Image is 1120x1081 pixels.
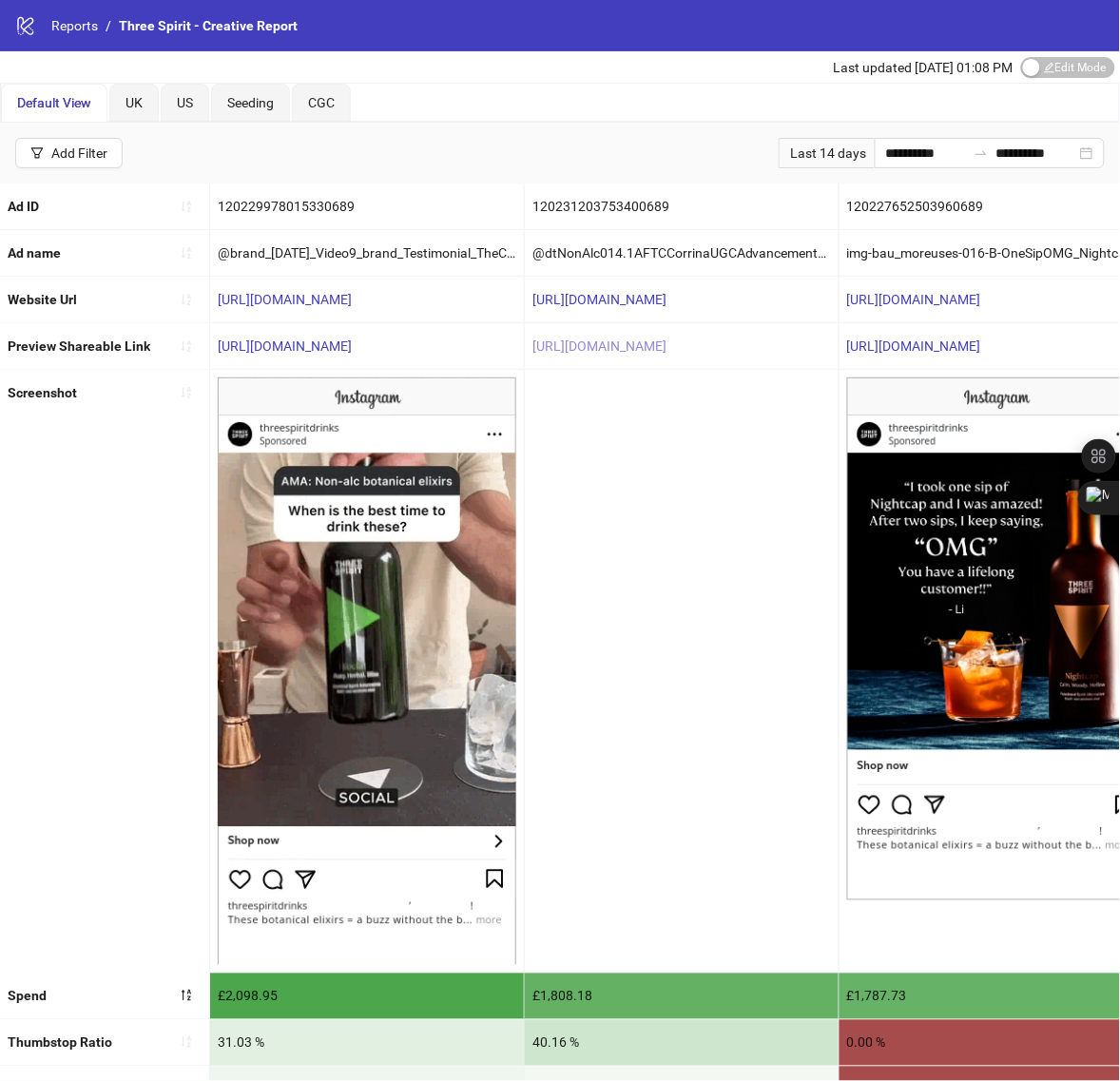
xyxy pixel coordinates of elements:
div: @dtNonAlc014.1AFTCCorrinaUGCAdvancementextenddryjanhookopenerExplainerUGCMulti_[DATE]_video1_bran... [525,230,839,276]
b: Preview Shareable Link [8,338,150,354]
b: Spend [8,989,47,1004]
div: Add Filter [51,145,107,161]
a: [URL][DOMAIN_NAME] [847,338,981,354]
div: Last 14 days [779,138,875,168]
div: 120229978015330689 [210,183,524,229]
span: Seeding [227,95,274,110]
b: Thumbstop Ratio [8,1035,112,1051]
span: Default View [17,95,91,110]
span: sort-ascending [180,339,193,353]
li: / [106,15,111,36]
a: [URL][DOMAIN_NAME] [218,292,352,307]
span: sort-ascending [180,246,193,260]
a: [URL][DOMAIN_NAME] [532,338,666,354]
div: £1,808.18 [525,974,839,1019]
span: sort-ascending [180,1035,193,1049]
a: [URL][DOMAIN_NAME] [218,338,352,354]
span: to [974,145,989,161]
button: Add Filter [15,138,123,168]
span: sort-ascending [180,200,193,213]
span: Last updated [DATE] 01:08 PM [834,60,1014,75]
span: CGC [308,95,335,110]
b: Website Url [8,292,77,307]
a: Reports [48,15,102,36]
b: Ad name [8,245,61,261]
div: 40.16 % [525,1020,839,1066]
span: filter [30,146,44,160]
span: UK [126,95,143,110]
a: [URL][DOMAIN_NAME] [847,292,981,307]
span: Three Spirit - Creative Report [119,18,298,33]
span: sort-descending [180,989,193,1002]
span: sort-ascending [180,293,193,306]
div: 120231203753400689 [525,183,839,229]
span: swap-right [974,145,989,161]
div: @brand_[DATE]_Video9_brand_Testimonial_TheCollection_ThreeSpirit__iter0 [210,230,524,276]
a: [URL][DOMAIN_NAME] [532,292,666,307]
span: sort-ascending [180,386,193,399]
img: Screenshot 120229978015330689 [218,377,516,964]
b: Ad ID [8,199,39,214]
b: Screenshot [8,385,77,400]
span: US [177,95,193,110]
div: £2,098.95 [210,974,524,1019]
div: 31.03 % [210,1020,524,1066]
